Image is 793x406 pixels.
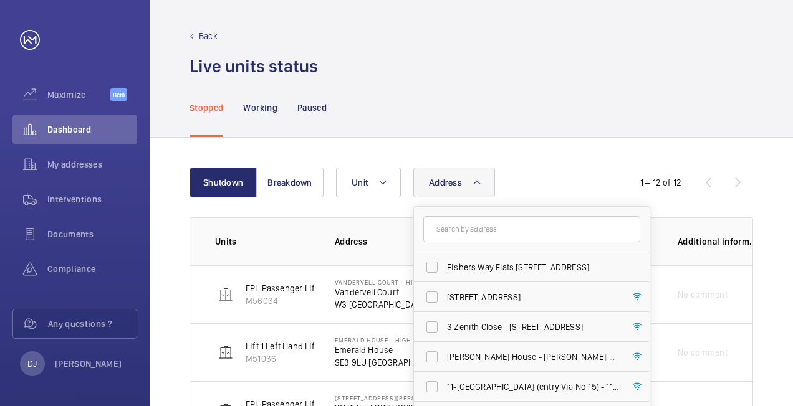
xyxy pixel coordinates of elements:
[447,291,618,303] span: [STREET_ADDRESS]
[429,177,462,187] span: Address
[48,318,137,330] span: Any questions ?
[678,288,728,301] span: No comment
[190,55,318,78] h1: Live units status
[246,340,318,352] p: Lift 1 Left Hand Lift
[335,356,440,369] p: SE3 9LU [GEOGRAPHIC_DATA]
[336,168,401,197] button: Unit
[447,321,618,333] span: 3 Zenith Close - [STREET_ADDRESS]
[218,287,233,302] img: elevator.svg
[335,298,440,311] p: W3 [GEOGRAPHIC_DATA]
[256,168,324,197] button: Breakdown
[243,101,277,114] p: Working
[335,235,440,248] p: Address
[246,352,318,365] p: M51036
[447,261,618,273] span: Fishers Way Flats [STREET_ADDRESS]
[447,351,618,363] span: [PERSON_NAME] House - [PERSON_NAME][GEOGRAPHIC_DATA]
[423,216,640,242] input: Search by address
[678,346,728,359] span: No comment
[246,282,371,295] p: EPL Passenger Lift No 2 schn 33
[190,168,257,197] button: Shutdown
[190,101,223,114] p: Stopped
[47,123,137,136] span: Dashboard
[27,357,37,370] p: DJ
[47,263,137,275] span: Compliance
[47,193,137,205] span: Interventions
[335,394,440,402] p: [STREET_ADDRESS][PERSON_NAME]
[215,235,315,248] p: Units
[246,295,371,307] p: M56034
[47,228,137,240] span: Documents
[297,101,327,114] p: Paused
[55,357,122,370] p: [PERSON_NAME]
[47,88,110,101] span: Maximize
[335,286,440,298] p: Vandervell Court
[335,344,440,356] p: Emerald House
[335,278,440,286] p: Vandervell Court - High Risk Building
[640,176,681,189] div: 1 – 12 of 12
[352,177,368,187] span: Unit
[678,235,757,248] p: Additional information
[447,380,618,393] span: 11-[GEOGRAPHIC_DATA] (entry Via No 15) - 11-[GEOGRAPHIC_DATA] ([STREET_ADDRESS]
[335,336,440,344] p: Emerald House - High Risk Building
[47,158,137,171] span: My addresses
[110,88,127,101] span: Beta
[218,345,233,360] img: elevator.svg
[199,30,218,42] p: Back
[413,168,495,197] button: Address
